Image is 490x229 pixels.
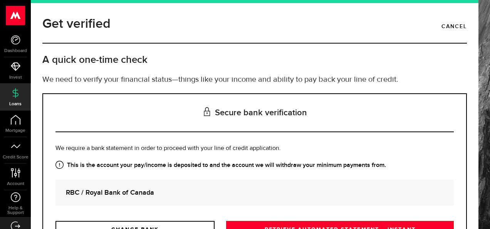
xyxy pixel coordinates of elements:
[66,187,443,198] strong: RBC / Royal Bank of Canada
[441,20,467,33] a: Cancel
[458,197,490,229] iframe: LiveChat chat widget
[42,74,467,86] p: We need to verify your financial status—things like your income and ability to pay back your line...
[42,54,467,66] h2: A quick one-time check
[55,161,454,170] strong: This is the account your pay/income is deposited to and the account we will withdraw your minimum...
[55,145,281,152] span: We require a bank statement in order to proceed with your line of credit application.
[42,14,111,34] h1: Get verified
[55,94,454,132] h3: Secure bank verification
